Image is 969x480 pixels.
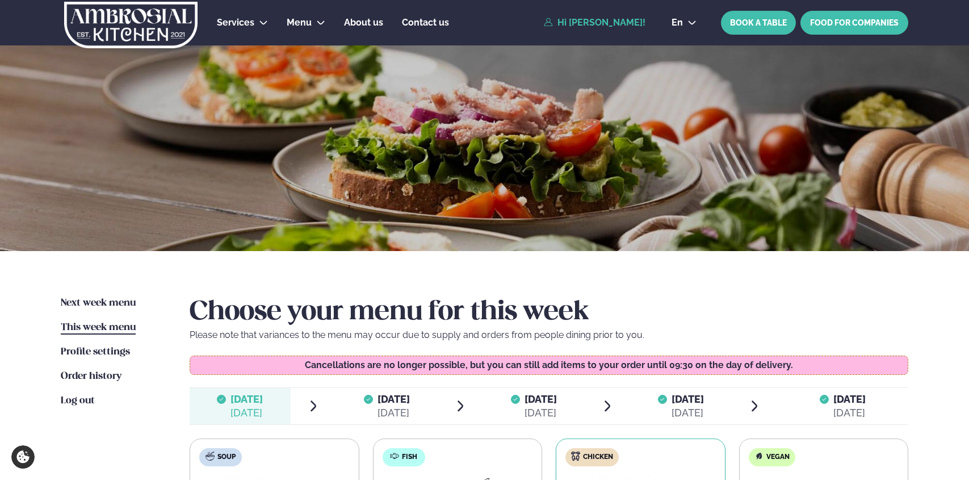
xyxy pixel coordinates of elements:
[287,16,312,30] a: Menu
[190,297,908,328] h2: Choose your menu for this week
[571,452,580,461] img: chicken.svg
[217,17,254,28] span: Services
[833,406,866,420] div: [DATE]
[402,453,417,462] span: Fish
[525,393,557,405] span: [DATE]
[61,345,130,359] a: Profile settings
[672,393,704,405] span: [DATE]
[11,445,35,469] a: Cookie settings
[61,394,95,408] a: Log out
[61,298,136,308] span: Next week menu
[61,372,121,381] span: Order history
[662,18,706,27] button: en
[61,370,121,383] a: Order history
[754,452,764,461] img: Vegan.svg
[63,2,199,48] img: logo
[344,16,383,30] a: About us
[377,406,410,420] div: [DATE]
[61,321,136,335] a: This week menu
[190,328,908,342] p: Please note that variances to the menu may occur due to supply and orders from people dining prio...
[287,17,312,28] span: Menu
[230,406,263,420] div: [DATE]
[672,18,683,27] span: en
[61,396,95,406] span: Log out
[61,323,136,332] span: This week menu
[202,361,897,370] p: Cancellations are no longer possible, but you can still add items to your order until 09:30 on th...
[230,393,263,406] span: [DATE]
[766,453,790,462] span: Vegan
[402,16,449,30] a: Contact us
[61,297,136,310] a: Next week menu
[61,347,130,357] span: Profile settings
[205,452,215,461] img: soup.svg
[217,453,236,462] span: Soup
[217,16,254,30] a: Services
[390,452,399,461] img: fish.svg
[672,406,704,420] div: [DATE]
[544,18,645,28] a: Hi [PERSON_NAME]!
[833,393,866,405] span: [DATE]
[402,17,449,28] span: Contact us
[583,453,613,462] span: Chicken
[800,11,908,35] a: FOOD FOR COMPANIES
[377,393,410,405] span: [DATE]
[344,17,383,28] span: About us
[721,11,796,35] button: BOOK A TABLE
[525,406,557,420] div: [DATE]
